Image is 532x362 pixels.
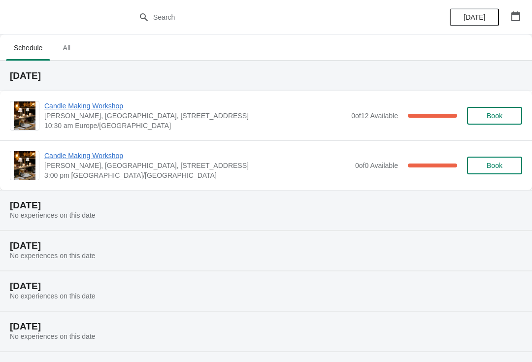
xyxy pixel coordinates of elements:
[44,111,346,121] span: [PERSON_NAME], [GEOGRAPHIC_DATA], [STREET_ADDRESS]
[6,39,50,57] span: Schedule
[54,39,79,57] span: All
[44,170,350,180] span: 3:00 pm [GEOGRAPHIC_DATA]/[GEOGRAPHIC_DATA]
[450,8,499,26] button: [DATE]
[467,157,522,174] button: Book
[351,112,398,120] span: 0 of 12 Available
[10,211,96,219] span: No experiences on this date
[487,112,502,120] span: Book
[10,252,96,260] span: No experiences on this date
[467,107,522,125] button: Book
[10,241,522,251] h2: [DATE]
[44,151,350,161] span: Candle Making Workshop
[355,162,398,169] span: 0 of 0 Available
[44,161,350,170] span: [PERSON_NAME], [GEOGRAPHIC_DATA], [STREET_ADDRESS]
[10,292,96,300] span: No experiences on this date
[44,121,346,131] span: 10:30 am Europe/[GEOGRAPHIC_DATA]
[14,151,35,180] img: Candle Making Workshop | Laura Fisher, Scrapps Hill Farm, 550 Worting Road, Basingstoke, RG23 8PU...
[10,322,522,331] h2: [DATE]
[487,162,502,169] span: Book
[464,13,485,21] span: [DATE]
[10,281,522,291] h2: [DATE]
[10,332,96,340] span: No experiences on this date
[10,200,522,210] h2: [DATE]
[14,101,35,130] img: Candle Making Workshop | Laura Fisher, Scrapps Hill Farm, 550 Worting Road, Basingstoke, RG23 8PU...
[10,71,522,81] h2: [DATE]
[153,8,399,26] input: Search
[44,101,346,111] span: Candle Making Workshop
